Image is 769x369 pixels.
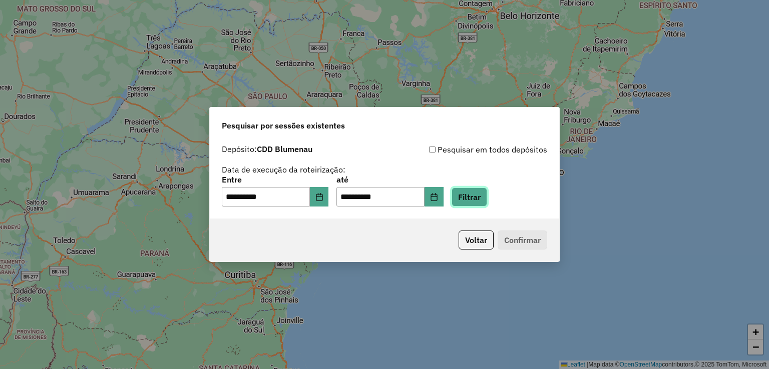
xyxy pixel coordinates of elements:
[459,230,494,249] button: Voltar
[257,144,312,154] strong: CDD Blumenau
[425,187,444,207] button: Choose Date
[384,143,547,155] div: Pesquisar em todos depósitos
[222,143,312,155] label: Depósito:
[452,187,487,206] button: Filtrar
[310,187,329,207] button: Choose Date
[222,119,345,131] span: Pesquisar por sessões existentes
[336,173,443,185] label: até
[222,163,345,175] label: Data de execução da roteirização:
[222,173,328,185] label: Entre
